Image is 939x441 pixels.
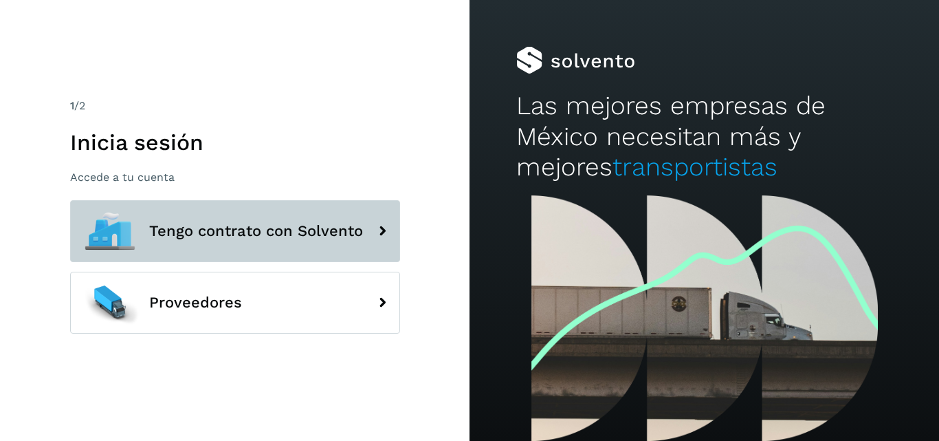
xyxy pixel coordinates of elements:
[70,171,400,184] p: Accede a tu cuenta
[70,99,74,112] span: 1
[70,200,400,262] button: Tengo contrato con Solvento
[149,223,363,239] span: Tengo contrato con Solvento
[70,272,400,334] button: Proveedores
[70,98,400,114] div: /2
[149,294,242,311] span: Proveedores
[516,91,892,182] h2: Las mejores empresas de México necesitan más y mejores
[612,152,777,182] span: transportistas
[70,129,400,155] h1: Inicia sesión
